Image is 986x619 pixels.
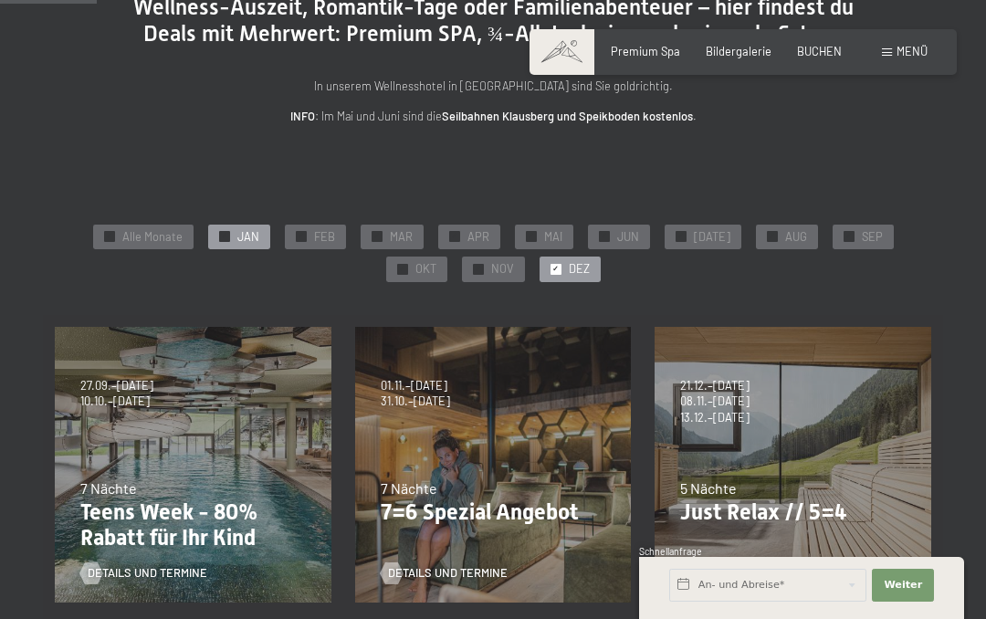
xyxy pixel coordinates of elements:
[399,264,405,274] span: ✓
[677,232,684,242] span: ✓
[290,109,315,123] strong: INFO
[475,264,481,274] span: ✓
[106,232,112,242] span: ✓
[415,261,436,278] span: OKT
[390,229,413,246] span: MAR
[128,107,858,125] p: : Im Mai und Juni sind die .
[680,378,750,394] span: 21.12.–[DATE]
[544,229,562,246] span: MAI
[388,565,508,582] span: Details und Termine
[569,261,590,278] span: DEZ
[298,232,304,242] span: ✓
[862,229,883,246] span: SEP
[680,410,750,426] span: 13.12.–[DATE]
[381,378,450,394] span: 01.11.–[DATE]
[897,44,928,58] span: Menü
[617,229,639,246] span: JUN
[872,569,934,602] button: Weiter
[467,229,489,246] span: APR
[639,546,702,557] span: Schnellanfrage
[680,499,906,526] p: Just Relax // 5=4
[221,232,227,242] span: ✓
[680,393,750,410] span: 08.11.–[DATE]
[381,499,606,526] p: 7=6 Spezial Angebot
[128,77,858,95] p: In unserem Wellnesshotel in [GEOGRAPHIC_DATA] sind Sie goldrichtig.
[785,229,807,246] span: AUG
[552,264,559,274] span: ✓
[381,565,508,582] a: Details und Termine
[80,378,153,394] span: 27.09.–[DATE]
[80,393,153,410] span: 10.10.–[DATE]
[601,232,607,242] span: ✓
[611,44,680,58] a: Premium Spa
[80,565,207,582] a: Details und Termine
[491,261,514,278] span: NOV
[884,578,922,593] span: Weiter
[845,232,852,242] span: ✓
[680,479,737,497] span: 5 Nächte
[381,393,450,410] span: 31.10.–[DATE]
[797,44,842,58] a: BUCHEN
[373,232,380,242] span: ✓
[80,479,137,497] span: 7 Nächte
[528,232,534,242] span: ✓
[122,229,183,246] span: Alle Monate
[442,109,693,123] strong: Seilbahnen Klausberg und Speikboden kostenlos
[451,232,457,242] span: ✓
[694,229,730,246] span: [DATE]
[237,229,259,246] span: JAN
[314,229,335,246] span: FEB
[88,565,207,582] span: Details und Termine
[706,44,771,58] a: Bildergalerie
[769,232,775,242] span: ✓
[80,499,306,552] p: Teens Week - 80% Rabatt für Ihr Kind
[381,479,437,497] span: 7 Nächte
